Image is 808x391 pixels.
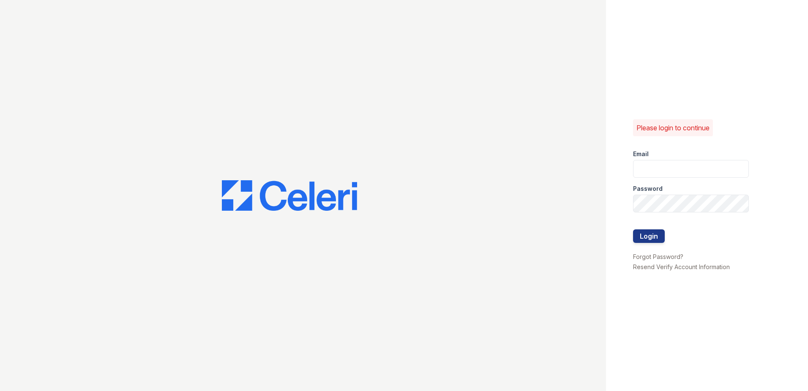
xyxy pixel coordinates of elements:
a: Forgot Password? [633,253,683,260]
button: Login [633,229,665,243]
label: Email [633,150,649,158]
a: Resend Verify Account Information [633,263,730,270]
p: Please login to continue [636,123,710,133]
label: Password [633,184,663,193]
img: CE_Logo_Blue-a8612792a0a2168367f1c8372b55b34899dd931a85d93a1a3d3e32e68fde9ad4.png [222,180,357,211]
